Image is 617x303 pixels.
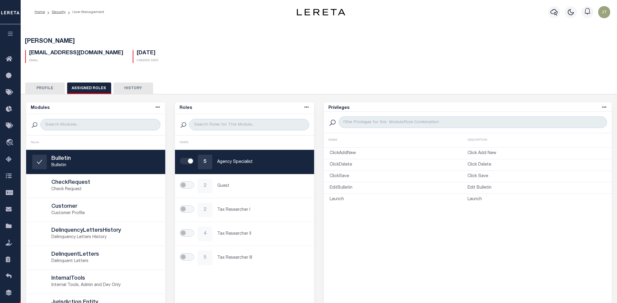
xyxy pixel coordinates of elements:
[198,227,212,241] div: 4
[175,198,314,222] a: 2Tax Researcher I
[67,82,111,94] button: Assigned Roles
[26,174,165,198] a: CheckRequestCheck Request
[52,210,159,217] p: Customer Profile
[217,159,308,165] p: Agency Specialist
[324,183,612,192] a: EditBulletinEdit Bulletin
[31,106,50,111] h5: Modules
[26,270,165,294] a: InternalToolsInternal Tools, Admin and Dev Only
[52,186,159,193] p: Check Request
[198,155,212,169] div: 5
[198,203,212,217] div: 2
[26,222,165,246] a: DelinquencyLettersHistoryDelinquency Letters History
[175,246,314,270] a: 5Tax Researcher III
[329,106,350,111] h5: Privileges
[26,246,165,270] a: DelinquentLettersDelinquent Letters
[35,10,45,14] a: Home
[339,116,607,128] input: Filter Privileges for this Module/Role Combination
[175,150,314,174] a: 5Agency Specialist
[175,222,314,246] a: 4Tax Researcher II
[189,119,309,130] input: Search Roles for This Module...
[40,119,160,130] input: Search Modules...
[25,82,65,94] button: Profile
[468,173,606,180] p: Click Save
[29,50,124,57] h5: [EMAIL_ADDRESS][DOMAIN_NAME]
[330,150,468,157] p: ClickAddNew
[324,195,612,204] a: LaunchLaunch
[114,82,153,94] button: History
[26,198,165,222] a: CustomerCustomer Profile
[468,196,606,203] p: Launch
[175,174,314,198] a: 2Guest
[198,179,212,193] div: 2
[330,162,468,168] p: ClickDelete
[137,59,159,63] p: Created Date
[468,185,606,191] p: Edit Bulletin
[598,6,610,18] img: svg+xml;base64,PHN2ZyB4bWxucz0iaHR0cDovL3d3dy53My5vcmcvMjAwMC9zdmciIHBvaW50ZXItZXZlbnRzPSJub25lIi...
[52,282,159,288] p: Internal Tools, Admin and Dev Only
[52,275,159,282] h5: InternalTools
[180,140,309,145] div: NAME
[217,231,308,237] p: Tax Researcher II
[468,162,606,168] p: Click Delete
[324,149,612,158] a: ClickAddNewClick Add New
[468,150,606,157] p: Click Add New
[52,204,159,210] h5: Customer
[25,39,75,45] span: [PERSON_NAME]
[52,162,159,169] p: Bulletin
[31,140,160,145] div: Name
[52,251,159,258] h5: DelinquentLetters
[324,160,612,169] a: ClickDeleteClick Delete
[137,50,159,57] h5: [DATE]
[66,9,104,15] li: User Management
[52,156,159,162] h5: Bulletin
[52,10,66,14] a: Security
[217,207,308,213] p: Tax Researcher I
[329,138,468,143] div: NAME
[52,234,159,241] p: Delinquency Letters History
[330,173,468,180] p: ClickSave
[297,9,345,15] img: logo-dark.svg
[217,255,308,261] p: Tax Researcher III
[180,106,192,111] h5: Roles
[330,185,468,191] p: EditBulletin
[6,139,15,147] i: travel_explore
[52,180,159,186] h5: CheckRequest
[468,138,607,143] div: DESCRIPTION
[26,150,165,174] a: BulletinBulletin
[29,59,124,63] p: Email
[198,251,212,265] div: 5
[324,172,612,181] a: ClickSaveClick Save
[52,258,159,264] p: Delinquent Letters
[330,196,468,203] p: Launch
[52,227,159,234] h5: DelinquencyLettersHistory
[217,183,308,189] p: Guest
